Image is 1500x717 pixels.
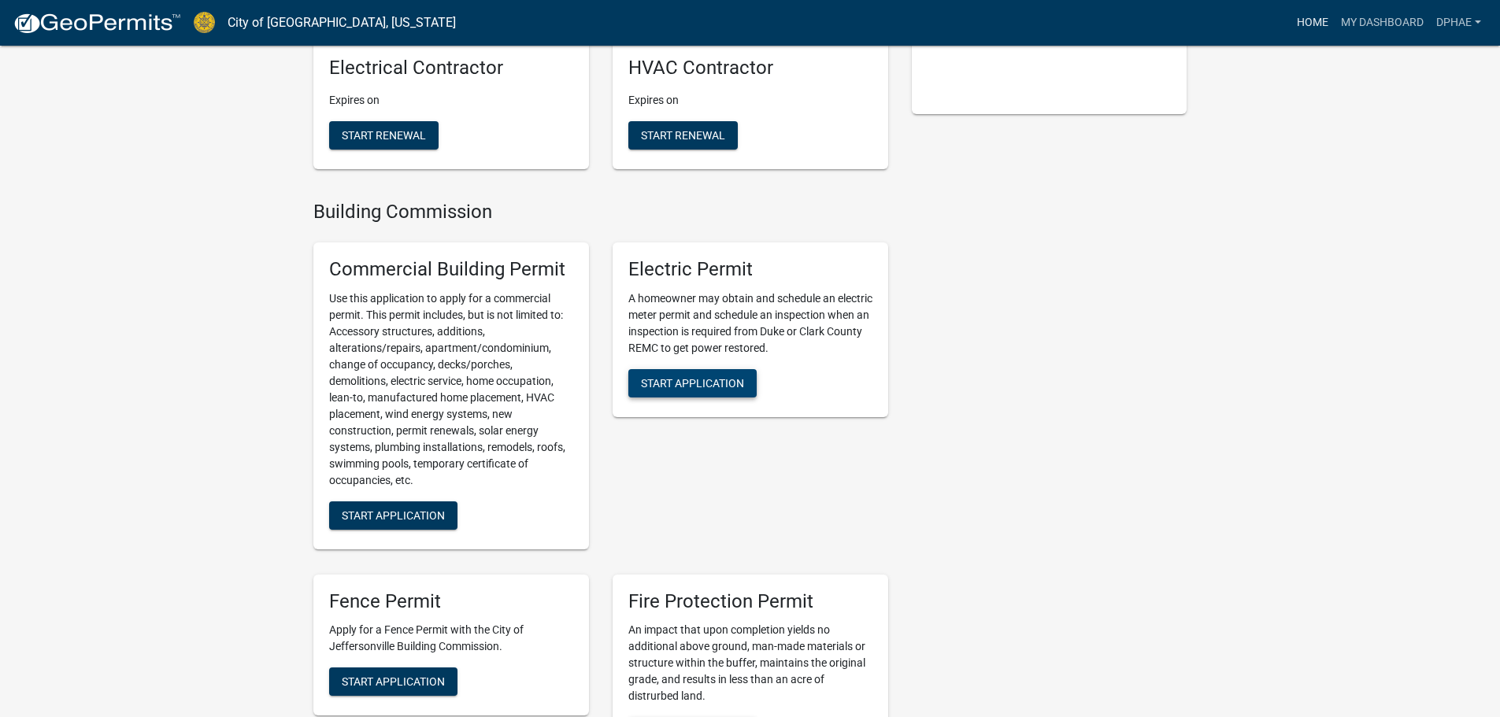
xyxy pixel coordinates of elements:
span: Start Renewal [342,129,426,142]
h4: Building Commission [313,201,888,224]
a: My Dashboard [1335,8,1430,38]
span: Start Application [641,376,744,389]
p: Expires on [628,92,872,109]
p: An impact that upon completion yields no additional above ground, man-made materials or structure... [628,622,872,704]
p: A homeowner may obtain and schedule an electric meter permit and schedule an inspection when an i... [628,290,872,357]
button: Start Application [329,501,457,530]
a: City of [GEOGRAPHIC_DATA], [US_STATE] [228,9,456,36]
h5: Fence Permit [329,590,573,613]
button: Start Application [628,369,757,397]
h5: Electric Permit [628,258,872,281]
button: Start Renewal [628,121,738,150]
p: Apply for a Fence Permit with the City of Jeffersonville Building Commission. [329,622,573,655]
a: DPHAE [1430,8,1487,38]
h5: Electrical Contractor [329,57,573,79]
img: City of Jeffersonville, Indiana [194,12,215,33]
span: Start Application [342,508,445,521]
button: Start Application [329,667,457,696]
p: Use this application to apply for a commercial permit. This permit includes, but is not limited t... [329,290,573,489]
a: Home [1291,8,1335,38]
p: Expires on [329,92,573,109]
span: Start Renewal [641,129,725,142]
h5: HVAC Contractor [628,57,872,79]
span: Start Application [342,675,445,688]
h5: Commercial Building Permit [329,258,573,281]
h5: Fire Protection Permit [628,590,872,613]
button: Start Renewal [329,121,439,150]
